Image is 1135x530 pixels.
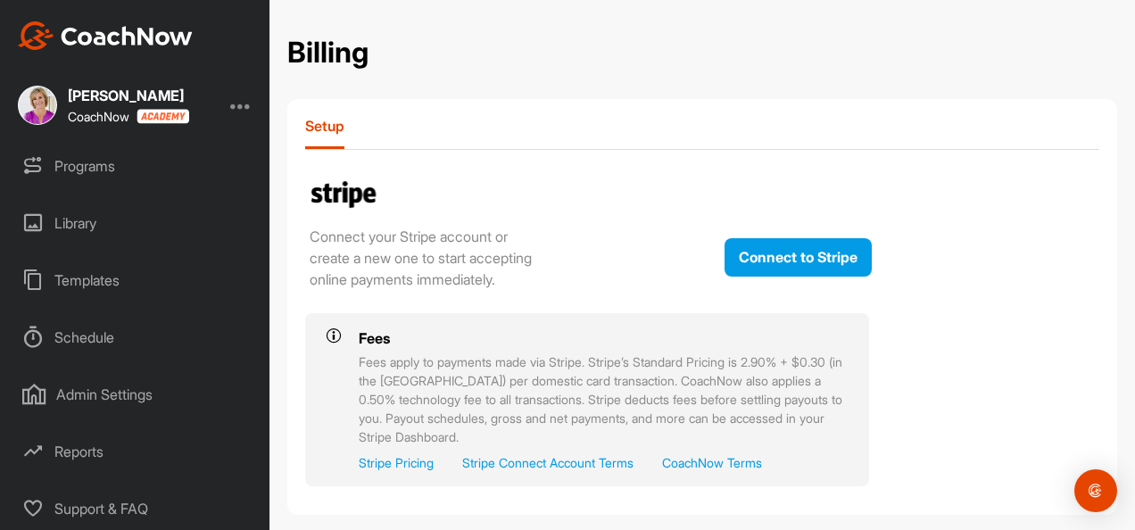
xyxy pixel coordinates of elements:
[310,226,534,290] div: Connect your Stripe account or create a new one to start accepting online payments immediately.
[10,315,261,360] div: Schedule
[10,372,261,417] div: Admin Settings
[137,109,189,124] img: CoachNow acadmey
[305,177,383,212] img: tags
[462,453,634,472] a: Stripe Connect Account Terms
[18,21,193,50] img: CoachNow
[10,144,261,188] div: Programs
[359,352,855,446] p: Fees apply to payments made via Stripe. Stripe’s Standard Pricing is 2.90% + $0.30 (in the [GEOGR...
[18,86,57,125] img: square_0ad4dbd90f894203f4f11757b94b14cc.jpg
[305,117,344,135] p: Setup
[725,238,872,277] button: Connect to Stripe
[1074,469,1117,512] div: Open Intercom Messenger
[10,429,261,474] div: Reports
[10,258,261,302] div: Templates
[287,36,369,70] h2: Billing
[662,453,762,472] a: CoachNow Terms
[68,109,189,124] div: CoachNow
[359,453,434,472] a: Stripe Pricing
[10,201,261,245] div: Library
[68,88,189,103] div: [PERSON_NAME]
[359,327,855,349] h3: Fees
